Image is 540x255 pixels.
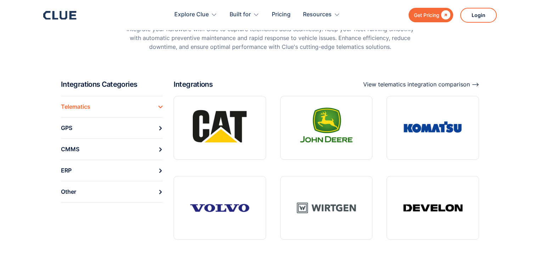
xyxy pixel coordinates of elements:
div: Other [61,186,76,197]
p: Integrate your hardware with Clue to capture telematics data seamlessly. Keep your fleet running ... [125,25,415,52]
a: CMMS [61,138,163,160]
div: GPS [61,123,72,134]
h2: Integrations [174,80,213,89]
div: Resources [303,4,340,26]
a: GPS [61,117,163,138]
h2: Integrations Categories [61,80,168,89]
div: Built for [230,4,251,26]
div:  [439,11,450,19]
a: Telematics [61,96,163,117]
div: Built for [230,4,259,26]
div: Get Pricing [414,11,439,19]
div: Explore Clue [174,4,209,26]
a: Get Pricing [409,8,453,22]
a: Pricing [272,4,291,26]
a: ERP [61,160,163,181]
div: Resources [303,4,332,26]
a: Login [460,8,497,23]
a: Other [61,181,163,203]
div: Explore Clue [174,4,217,26]
a: View telematics integration comparison ⟶ [363,80,479,89]
div: ERP [61,165,72,176]
div: Telematics [61,101,90,112]
div: CMMS [61,144,79,155]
